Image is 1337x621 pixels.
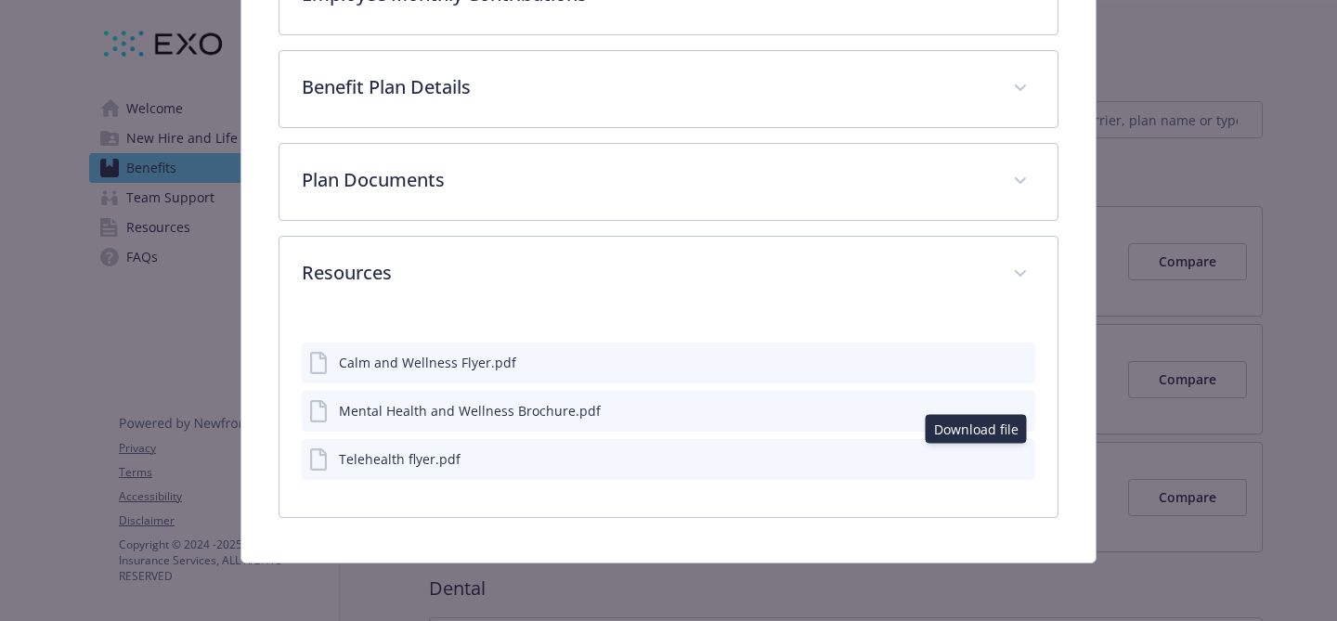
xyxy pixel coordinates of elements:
[981,401,996,420] button: download file
[279,51,1058,127] div: Benefit Plan Details
[339,401,601,420] div: Mental Health and Wellness Brochure.pdf
[926,415,1027,444] div: Download file
[302,166,991,194] p: Plan Documents
[279,237,1058,313] div: Resources
[302,259,991,287] p: Resources
[1011,449,1028,469] button: preview file
[339,449,461,469] div: Telehealth flyer.pdf
[279,144,1058,220] div: Plan Documents
[981,353,996,372] button: download file
[339,353,516,372] div: Calm and Wellness Flyer.pdf
[302,73,991,101] p: Benefit Plan Details
[1011,401,1028,420] button: preview file
[981,449,996,469] button: download file
[279,313,1058,517] div: Resources
[1011,353,1028,372] button: preview file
